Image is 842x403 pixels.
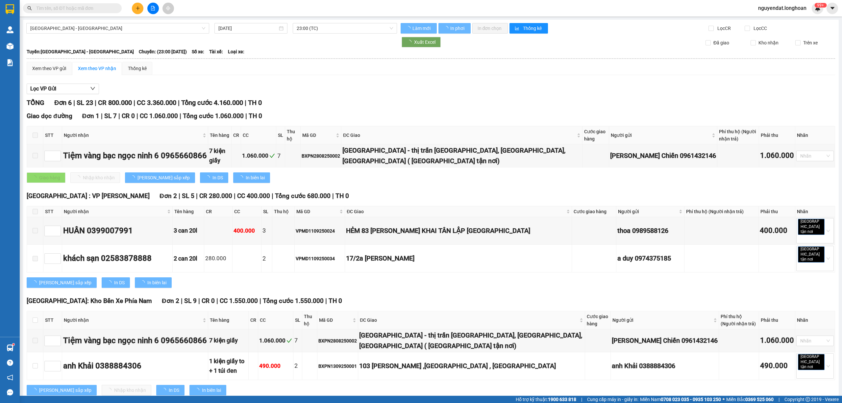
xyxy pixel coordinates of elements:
[241,126,276,144] th: CC
[209,146,230,165] div: 7 kiện giấy
[509,23,548,34] button: bar-chartThống kê
[587,396,638,403] span: Cung cấp máy in - giấy in:
[759,126,795,144] th: Phải thu
[7,26,13,33] img: warehouse-icon
[209,336,247,345] div: 7 kiện giấy
[73,99,75,107] span: |
[296,208,338,215] span: Mã GD
[199,192,232,200] span: CR 280.000
[523,25,543,32] span: Thống kê
[684,206,759,217] th: Phí thu hộ (Người nhận trả)
[209,357,247,375] div: 1 kiện giấy to + 1 túi đen
[346,253,571,264] div: 17/2a [PERSON_NAME]
[798,246,825,263] span: [GEOGRAPHIC_DATA] tận nơi
[294,361,301,370] div: 2
[233,172,270,183] button: In biên lai
[32,280,39,285] span: loading
[27,6,32,11] span: search
[7,389,13,395] span: message
[7,344,13,351] img: warehouse-icon
[759,206,795,217] th: Phải thu
[798,219,825,235] span: [GEOGRAPHIC_DATA] tận nơi
[27,277,97,288] button: [PERSON_NAME] sắp xếp
[276,126,285,144] th: SL
[317,329,358,352] td: BXPN2808250002
[827,3,838,14] button: caret-down
[184,297,197,305] span: SL 9
[137,174,190,181] span: [PERSON_NAME] sắp xếp
[548,397,576,402] strong: 1900 633 818
[198,297,200,305] span: |
[295,245,345,272] td: VPMD1109250034
[95,99,96,107] span: |
[294,336,301,345] div: 7
[196,192,198,200] span: |
[263,297,324,305] span: Tổng cước 1.550.000
[814,3,827,8] sup: 425
[82,112,100,120] span: Đơn 1
[7,374,13,381] span: notification
[332,192,334,200] span: |
[27,49,134,54] b: Tuyến: [GEOGRAPHIC_DATA] - [GEOGRAPHIC_DATA]
[195,388,202,392] span: loading
[169,387,179,394] span: In DS
[178,99,180,107] span: |
[63,335,207,347] div: Tiệm vàng bạc ngọc ninh 6 0965660866
[401,23,437,34] button: Làm mới
[43,206,62,217] th: STT
[723,398,725,401] span: ⚪️
[136,6,140,11] span: plus
[717,126,759,144] th: Phí thu hộ (Người nhận trả)
[617,253,683,264] div: a duy 0974375185
[161,388,169,392] span: loading
[342,145,581,166] div: [GEOGRAPHIC_DATA] - thị trấn [GEOGRAPHIC_DATA], [GEOGRAPHIC_DATA], [GEOGRAPHIC_DATA] ( [GEOGRAPHI...
[745,397,774,402] strong: 0369 525 060
[136,112,138,120] span: |
[412,25,432,32] span: Làm mới
[617,226,683,236] div: thoa 0989588126
[166,6,170,11] span: aim
[43,311,62,329] th: STT
[208,126,232,144] th: Tên hàng
[173,206,204,217] th: Tên hàng
[122,112,135,120] span: CR 0
[36,5,114,12] input: Tìm tên, số ĐT hoặc mã đơn
[27,112,72,120] span: Giao dọc đường
[286,338,292,343] span: check
[63,150,207,162] div: Tiệm vàng bạc ngọc ninh 6 0965660866
[6,4,14,14] img: logo-vxr
[640,396,721,403] span: Miền Nam
[317,352,358,380] td: BXPN1309250001
[610,151,716,161] div: [PERSON_NAME] Chiến 0961432146
[302,152,340,160] div: BXPN2808250002
[234,226,260,235] div: 400.000
[30,23,205,33] span: Hải Phòng - Hà Nội
[189,385,226,395] button: In biên lai
[128,65,147,72] div: Thống kê
[32,65,66,72] div: Xem theo VP gửi
[234,192,235,200] span: |
[275,192,331,200] span: Tổng cước 680.000
[318,363,357,370] div: BXPN1309250001
[262,254,271,263] div: 2
[726,396,774,403] span: Miền Bắc
[205,175,212,180] span: loading
[12,343,14,345] sup: 1
[132,3,143,14] button: plus
[140,112,178,120] span: CC 1.060.000
[182,192,194,200] span: SL 5
[78,65,116,72] div: Xem theo VP nhận
[359,361,584,371] div: 103 [PERSON_NAME] ,[GEOGRAPHIC_DATA] , [GEOGRAPHIC_DATA]
[212,174,223,181] span: In DS
[751,25,768,32] span: Lọc CC
[139,48,187,55] span: Chuyến: (23:00 [DATE])
[220,297,258,305] span: CC 1.550.000
[293,311,302,329] th: SL
[245,112,247,120] span: |
[238,175,246,180] span: loading
[516,396,576,403] span: Hỗ trợ kỹ thuật:
[302,132,334,139] span: Mã GD
[797,208,833,215] div: Nhãn
[249,112,262,120] span: TH 0
[585,311,611,329] th: Cước giao hàng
